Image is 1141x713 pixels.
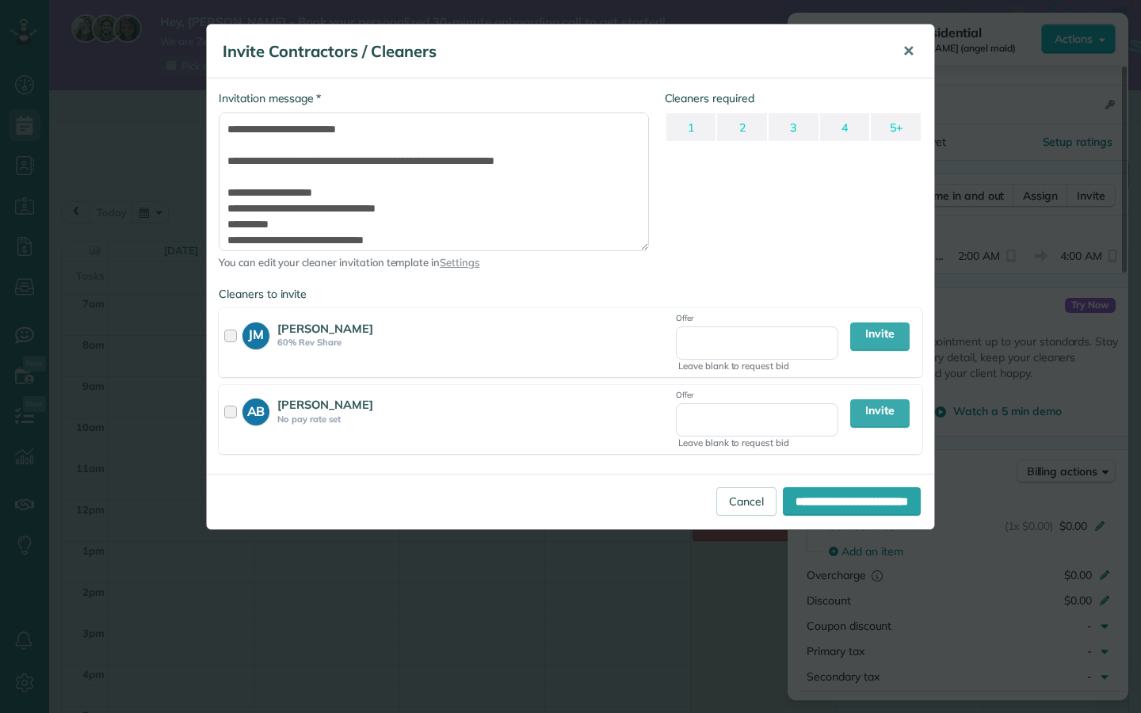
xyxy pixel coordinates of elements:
strong: JM [242,322,269,345]
span: You can edit your cleaner invitation template in [219,255,649,270]
span: Leave blank to request bid [678,437,838,450]
span: ✕ [902,42,914,60]
a: Cancel [716,487,777,516]
strong: AB [242,398,269,421]
strong: No pay rate set [277,414,671,425]
label: Offer [676,311,838,326]
strong: 60% Rev Share [277,337,671,348]
label: Cleaners to invite [219,286,922,302]
h5: Invite Contractors / Cleaners [223,40,880,63]
label: 5+ [871,113,921,141]
label: 4 [820,113,870,141]
strong: [PERSON_NAME] [277,321,373,336]
label: Cleaners required [665,90,923,106]
a: Invite [850,399,910,428]
label: 3 [769,113,819,141]
a: Invite [850,322,910,351]
label: 1 [666,113,716,141]
a: Settings [440,256,479,269]
strong: [PERSON_NAME] [277,397,373,412]
label: Invitation message [219,90,321,106]
label: Offer [676,387,838,403]
label: 2 [717,113,767,141]
span: Leave blank to request bid [678,360,838,373]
